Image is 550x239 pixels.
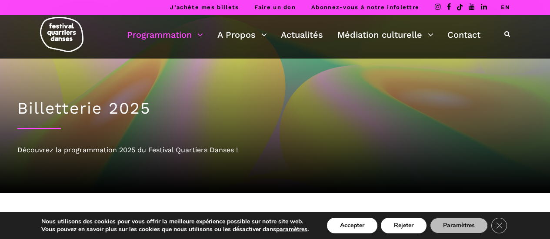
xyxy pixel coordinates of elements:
button: paramètres [276,226,307,233]
a: Abonnez-vous à notre infolettre [311,4,419,10]
div: Découvrez la programmation 2025 du Festival Quartiers Danses ! [17,144,533,156]
a: Faire un don [254,4,296,10]
h1: Billetterie 2025 [17,99,533,118]
img: logo-fqd-med [40,17,83,52]
button: Close GDPR Cookie Banner [491,218,507,233]
p: Vous pouvez en savoir plus sur les cookies que nous utilisons ou les désactiver dans . [41,226,309,233]
a: EN [501,4,510,10]
button: Paramètres [430,218,488,233]
a: Actualités [281,27,323,42]
button: Accepter [327,218,377,233]
button: Rejeter [381,218,427,233]
a: Contact [447,27,480,42]
a: J’achète mes billets [170,4,239,10]
p: Nous utilisons des cookies pour vous offrir la meilleure expérience possible sur notre site web. [41,218,309,226]
a: A Propos [217,27,267,42]
a: Médiation culturelle [337,27,433,42]
a: Programmation [127,27,203,42]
